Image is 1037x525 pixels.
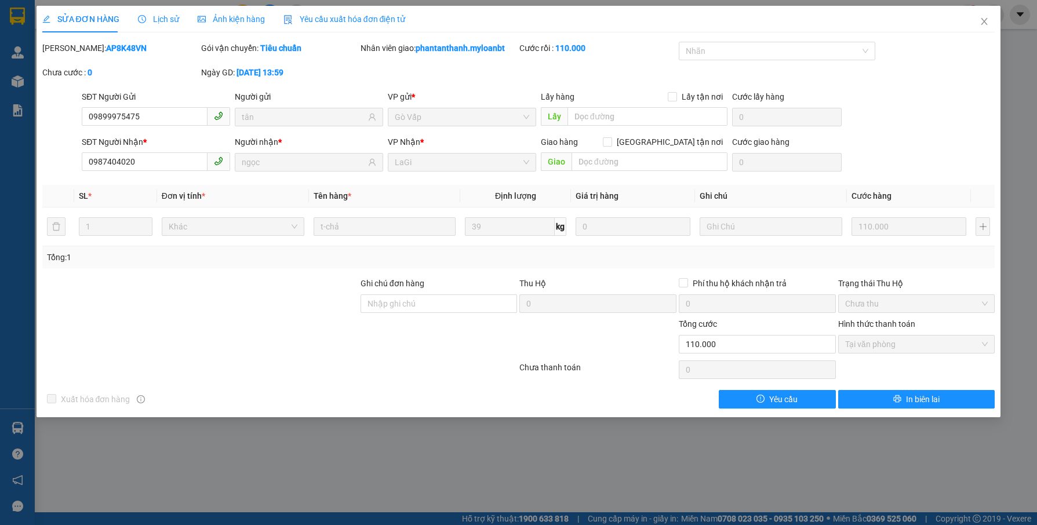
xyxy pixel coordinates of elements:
[283,14,406,24] span: Yêu cầu xuất hóa đơn điện tử
[214,156,223,166] span: phone
[56,393,135,406] span: Xuất hóa đơn hàng
[88,68,92,77] b: 0
[572,152,727,171] input: Dọc đường
[906,393,940,406] span: In biên lai
[388,137,420,147] span: VP Nhận
[42,66,199,79] div: Chưa cước :
[700,217,842,236] input: Ghi Chú
[845,336,988,353] span: Tại văn phòng
[576,217,690,236] input: 0
[361,42,518,54] div: Nhân viên giao:
[361,294,518,313] input: Ghi chú đơn hàng
[82,136,230,148] div: SĐT Người Nhận
[976,217,990,236] button: plus
[555,43,585,53] b: 110.000
[395,108,529,126] span: Gò Vấp
[47,217,66,236] button: delete
[838,319,915,329] label: Hình thức thanh toán
[845,295,988,312] span: Chưa thu
[679,319,717,329] span: Tổng cước
[242,156,366,169] input: Tên người nhận
[214,111,223,121] span: phone
[968,6,1000,38] button: Close
[416,43,505,53] b: phantanthanh.myloanbt
[893,395,901,404] span: printer
[688,277,791,290] span: Phí thu hộ khách nhận trả
[47,251,401,264] div: Tổng: 1
[314,217,456,236] input: VD: Bàn, Ghế
[368,113,376,121] span: user
[283,15,293,24] img: icon
[695,185,847,207] th: Ghi chú
[576,191,618,200] span: Giá trị hàng
[495,191,536,200] span: Định lượng
[732,108,842,126] input: Cước lấy hàng
[541,92,574,101] span: Lấy hàng
[756,395,765,404] span: exclamation-circle
[169,218,297,235] span: Khác
[541,152,572,171] span: Giao
[42,15,50,23] span: edit
[201,66,358,79] div: Ngày GD:
[79,191,88,200] span: SL
[732,153,842,172] input: Cước giao hàng
[719,390,836,409] button: exclamation-circleYêu cầu
[395,154,529,171] span: LaGi
[106,43,147,53] b: AP8K48VN
[519,42,676,54] div: Cước rồi :
[198,15,206,23] span: picture
[677,90,727,103] span: Lấy tận nơi
[201,42,358,54] div: Gói vận chuyển:
[42,14,119,24] span: SỬA ĐƠN HÀNG
[235,90,383,103] div: Người gửi
[242,111,366,123] input: Tên người gửi
[314,191,351,200] span: Tên hàng
[361,279,424,288] label: Ghi chú đơn hàng
[838,390,995,409] button: printerIn biên lai
[980,17,989,26] span: close
[162,191,205,200] span: Đơn vị tính
[42,42,199,54] div: [PERSON_NAME]:
[838,277,995,290] div: Trạng thái Thu Hộ
[198,14,265,24] span: Ảnh kiện hàng
[235,136,383,148] div: Người nhận
[612,136,727,148] span: [GEOGRAPHIC_DATA] tận nơi
[541,107,567,126] span: Lấy
[852,217,966,236] input: 0
[138,14,179,24] span: Lịch sử
[519,279,546,288] span: Thu Hộ
[236,68,283,77] b: [DATE] 13:59
[260,43,301,53] b: Tiêu chuẩn
[852,191,892,200] span: Cước hàng
[567,107,727,126] input: Dọc đường
[138,15,146,23] span: clock-circle
[555,217,566,236] span: kg
[82,90,230,103] div: SĐT Người Gửi
[368,158,376,166] span: user
[137,395,145,403] span: info-circle
[732,137,789,147] label: Cước giao hàng
[541,137,578,147] span: Giao hàng
[388,90,536,103] div: VP gửi
[769,393,798,406] span: Yêu cầu
[518,361,678,381] div: Chưa thanh toán
[732,92,784,101] label: Cước lấy hàng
